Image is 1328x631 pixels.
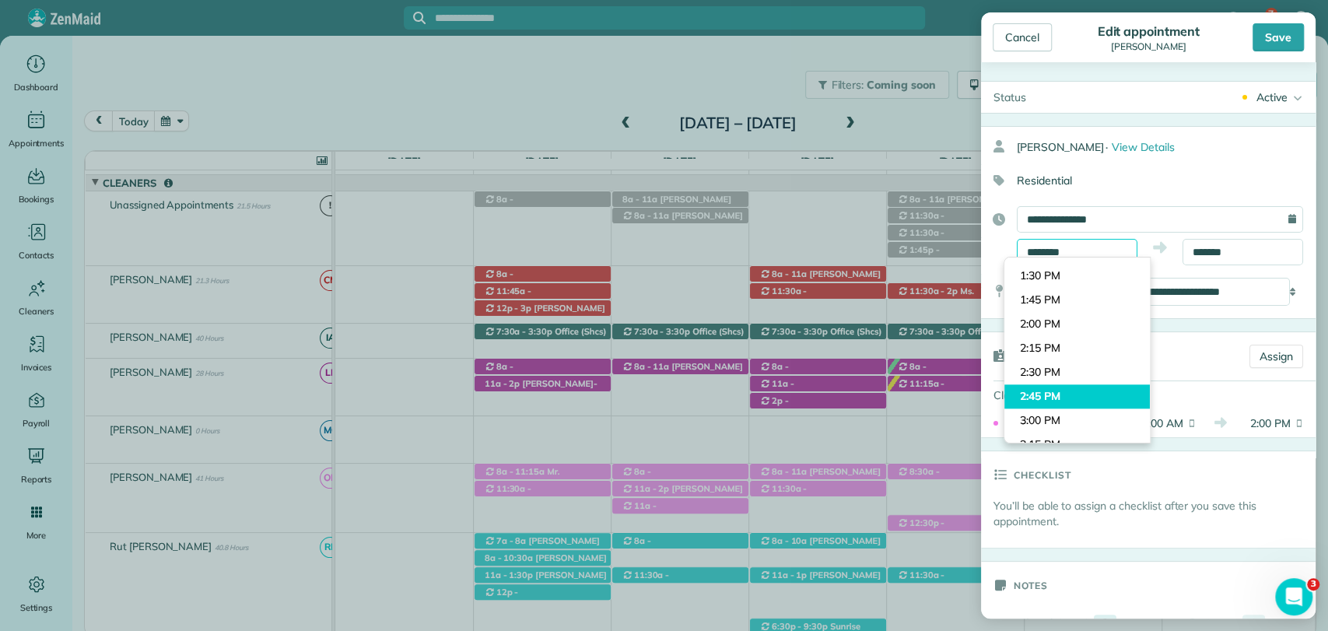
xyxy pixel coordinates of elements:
div: Active [1256,89,1288,105]
div: [PERSON_NAME] [1092,41,1204,52]
h3: Notes [1014,562,1048,608]
span: · [1105,140,1108,154]
div: Cancel [993,23,1052,51]
div: 0 [1094,615,1116,630]
li: 2:00 PM [1004,312,1150,336]
iframe: Intercom live chat [1275,578,1312,615]
a: Assign [1249,345,1303,368]
div: [PERSON_NAME] [1017,133,1316,161]
div: Edit appointment [1092,23,1204,39]
h3: Checklist [1014,451,1071,498]
div: Customer [1187,615,1236,631]
span: 11:00 AM [1130,415,1183,431]
div: Status [981,82,1039,113]
li: 2:45 PM [1004,384,1150,408]
div: Appointment [1024,615,1088,630]
li: 1:30 PM [1004,264,1150,288]
li: 2:30 PM [1004,360,1150,384]
div: Residential [981,167,1303,194]
span: 3 [1307,578,1319,591]
li: 1:45 PM [1004,288,1150,312]
p: You’ll be able to assign a checklist after you save this appointment. [993,498,1316,529]
div: 1 [1242,615,1265,631]
li: 3:15 PM [1004,433,1150,457]
div: Save [1253,23,1304,51]
span: 2:00 PM [1238,415,1291,431]
div: Cleaners [981,381,1090,409]
span: View Details [1112,140,1175,154]
li: 2:15 PM [1004,336,1150,360]
li: 3:00 PM [1004,408,1150,433]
